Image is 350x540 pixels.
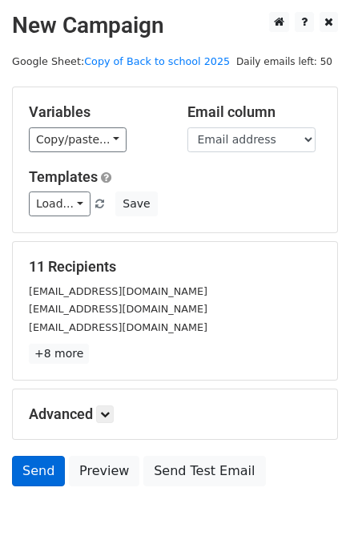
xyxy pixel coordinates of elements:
[29,103,163,121] h5: Variables
[231,53,338,71] span: Daily emails left: 50
[29,321,207,333] small: [EMAIL_ADDRESS][DOMAIN_NAME]
[29,344,89,364] a: +8 more
[187,103,322,121] h5: Email column
[29,127,127,152] a: Copy/paste...
[231,55,338,67] a: Daily emails left: 50
[29,303,207,315] small: [EMAIL_ADDRESS][DOMAIN_NAME]
[29,258,321,276] h5: 11 Recipients
[29,405,321,423] h5: Advanced
[29,168,98,185] a: Templates
[270,463,350,540] iframe: Chat Widget
[84,55,230,67] a: Copy of Back to school 2025
[29,285,207,297] small: [EMAIL_ADDRESS][DOMAIN_NAME]
[12,55,230,67] small: Google Sheet:
[143,456,265,486] a: Send Test Email
[115,191,157,216] button: Save
[69,456,139,486] a: Preview
[29,191,91,216] a: Load...
[270,463,350,540] div: Widget chat
[12,12,338,39] h2: New Campaign
[12,456,65,486] a: Send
